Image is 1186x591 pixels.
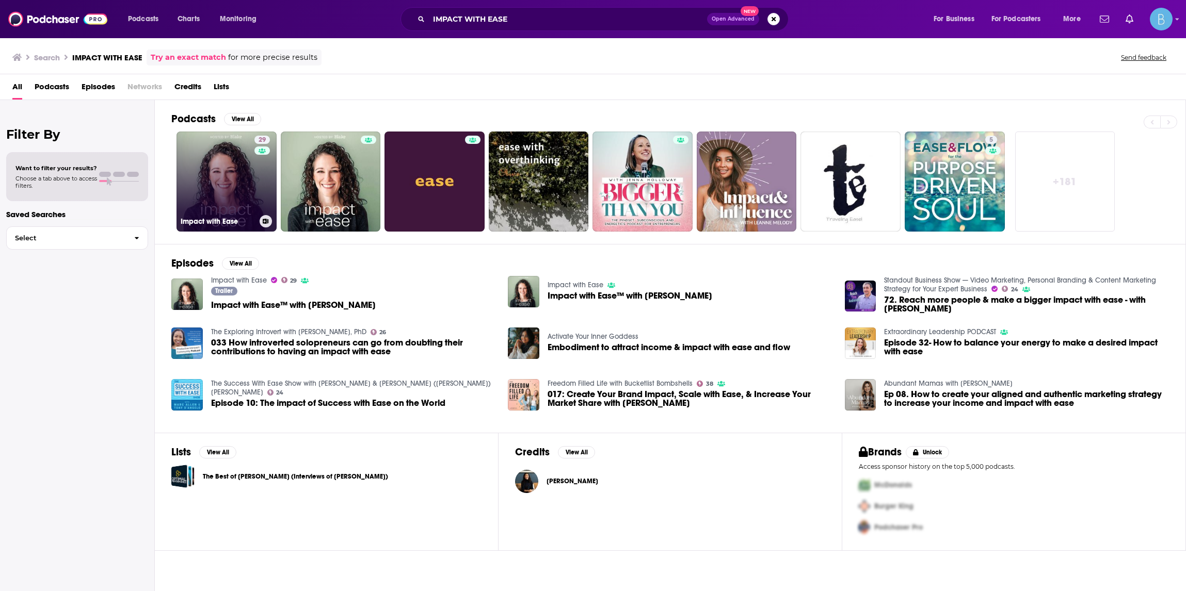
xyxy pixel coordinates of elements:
img: User Profile [1150,8,1173,30]
a: Lists [214,78,229,100]
button: open menu [1056,11,1094,27]
span: Monitoring [220,12,257,26]
span: 38 [706,382,713,386]
h2: Filter By [6,127,148,142]
button: View All [222,257,259,270]
span: 24 [1011,287,1018,292]
span: More [1063,12,1081,26]
a: Episode 10: The impact of Success with Ease on the World [211,399,445,407]
button: Send feedback [1118,53,1169,62]
img: Podchaser - Follow, Share and Rate Podcasts [8,9,107,29]
span: 29 [290,278,297,283]
a: Loree Philip [515,470,538,493]
img: 033 How introverted solopreneurs can go from doubting their contributions to having an impact wit... [171,327,203,359]
button: View All [224,113,261,125]
span: 017: Create Your Brand Impact, Scale with Ease, & Increase Your Market Share with [PERSON_NAME] [548,390,832,407]
img: Third Pro Logo [855,517,874,538]
img: Second Pro Logo [855,496,874,517]
span: 72. Reach more people & make a bigger impact with ease - with [PERSON_NAME] [884,295,1169,313]
img: Impact with Ease™ with Blake Schofield [508,276,539,307]
img: Impact with Ease™ with Blake Schofield [171,278,203,310]
span: Impact with Ease™ with [PERSON_NAME] [548,291,712,300]
a: 29 [254,136,270,144]
a: 5 [905,132,1005,232]
a: PodcastsView All [171,112,261,125]
a: Impact with Ease™ with Blake Schofield [548,291,712,300]
button: View All [558,446,595,458]
h2: Brands [859,446,902,458]
p: Saved Searches [6,209,148,219]
img: Ep 08. How to create your aligned and authentic marketing strategy to increase your income and im... [845,379,876,411]
button: Open AdvancedNew [707,13,759,25]
a: Episodes [82,78,115,100]
span: Burger King [874,502,913,511]
input: Search podcasts, credits, & more... [429,11,707,27]
span: Episode 32- How to balance your energy to make a desired impact with ease [884,338,1169,356]
span: Impact with Ease™ with [PERSON_NAME] [211,301,376,309]
span: Logged in as BLASTmedia [1150,8,1173,30]
span: 26 [379,330,386,335]
button: Show profile menu [1150,8,1173,30]
a: 29 [281,277,297,283]
a: 033 How introverted solopreneurs can go from doubting their contributions to having an impact wit... [211,338,496,356]
a: Show notifications dropdown [1096,10,1113,28]
p: Access sponsor history on the top 5,000 podcasts. [859,463,1169,470]
a: Impact with Ease [548,281,603,289]
img: First Pro Logo [855,474,874,496]
a: Embodiment to attract income & impact with ease and flow [508,327,539,359]
a: Ep 08. How to create your aligned and authentic marketing strategy to increase your income and im... [884,390,1169,407]
button: Select [6,226,148,250]
span: 24 [276,390,283,395]
h2: Credits [515,446,550,458]
span: Podcasts [35,78,69,100]
a: Embodiment to attract income & impact with ease and flow [548,343,790,352]
span: Trailer [215,288,233,294]
a: The Exploring Introvert with Mariella Franker, PhD [211,327,366,336]
a: All [12,78,22,100]
img: 017: Create Your Brand Impact, Scale with Ease, & Increase Your Market Share with Tristan Thibodeau [508,379,539,411]
img: 72. Reach more people & make a bigger impact with ease - with Hani Moura [845,281,876,312]
a: Activate Your Inner Goddess [548,332,638,341]
span: Select [7,235,126,241]
a: Impact with Ease™ with Blake Schofield [211,301,376,309]
h3: Search [34,53,60,62]
h2: Lists [171,446,191,458]
a: ListsView All [171,446,236,458]
a: Loree Philip [547,477,598,485]
a: 017: Create Your Brand Impact, Scale with Ease, & Increase Your Market Share with Tristan Thibodeau [548,390,832,407]
a: Credits [174,78,201,100]
div: Search podcasts, credits, & more... [410,7,798,31]
a: 5 [985,136,997,144]
a: Show notifications dropdown [1121,10,1137,28]
a: Episode 10: The impact of Success with Ease on the World [171,379,203,411]
a: 38 [697,381,713,387]
span: Choose a tab above to access filters. [15,175,97,189]
a: 24 [267,389,284,396]
button: open menu [926,11,987,27]
span: 5 [989,135,993,145]
span: [PERSON_NAME] [547,477,598,485]
a: +181 [1015,132,1115,232]
h2: Episodes [171,257,214,270]
span: Podchaser Pro [874,523,923,532]
span: The Best of Tom Bilyeu (Interviews of Tom) [171,465,195,488]
a: 24 [1002,286,1018,292]
a: The Success With Ease Show with Marc Allen & Anthony (Tony) D'Angelo [211,379,491,397]
a: EpisodesView All [171,257,259,270]
a: Standout Business Show — Video Marketing, Personal Branding & Content Marketing Strategy for Your... [884,276,1156,293]
a: Extraordinary Leadership PODCAST [884,327,996,336]
a: Charts [171,11,206,27]
a: The Best of [PERSON_NAME] (Interviews of [PERSON_NAME]) [203,471,388,482]
span: For Podcasters [991,12,1041,26]
a: Try an exact match [151,52,226,63]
